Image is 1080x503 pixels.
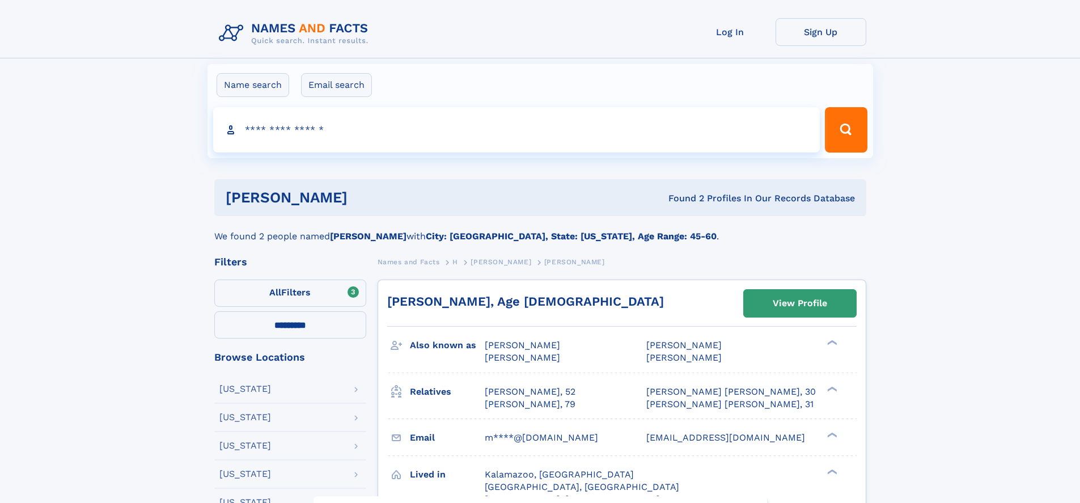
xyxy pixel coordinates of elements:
[646,352,722,363] span: [PERSON_NAME]
[646,340,722,350] span: [PERSON_NAME]
[646,386,816,398] a: [PERSON_NAME] [PERSON_NAME], 30
[824,468,838,475] div: ❯
[214,18,378,49] img: Logo Names and Facts
[217,73,289,97] label: Name search
[452,258,458,266] span: H
[410,465,485,484] h3: Lived in
[387,294,664,308] a: [PERSON_NAME], Age [DEMOGRAPHIC_DATA]
[426,231,717,242] b: City: [GEOGRAPHIC_DATA], State: [US_STATE], Age Range: 45-60
[378,255,440,269] a: Names and Facts
[646,398,814,411] a: [PERSON_NAME] [PERSON_NAME], 31
[485,340,560,350] span: [PERSON_NAME]
[219,413,271,422] div: [US_STATE]
[773,290,827,316] div: View Profile
[219,441,271,450] div: [US_STATE]
[776,18,866,46] a: Sign Up
[485,386,575,398] a: [PERSON_NAME], 52
[544,258,605,266] span: [PERSON_NAME]
[214,257,366,267] div: Filters
[410,428,485,447] h3: Email
[825,107,867,153] button: Search Button
[485,352,560,363] span: [PERSON_NAME]
[824,385,838,392] div: ❯
[508,192,855,205] div: Found 2 Profiles In Our Records Database
[219,470,271,479] div: [US_STATE]
[452,255,458,269] a: H
[471,258,531,266] span: [PERSON_NAME]
[226,191,508,205] h1: [PERSON_NAME]
[485,469,634,480] span: Kalamazoo, [GEOGRAPHIC_DATA]
[410,336,485,355] h3: Also known as
[269,287,281,298] span: All
[214,216,866,243] div: We found 2 people named with .
[219,384,271,394] div: [US_STATE]
[410,382,485,401] h3: Relatives
[214,352,366,362] div: Browse Locations
[471,255,531,269] a: [PERSON_NAME]
[824,339,838,346] div: ❯
[213,107,820,153] input: search input
[301,73,372,97] label: Email search
[330,231,406,242] b: [PERSON_NAME]
[485,481,679,492] span: [GEOGRAPHIC_DATA], [GEOGRAPHIC_DATA]
[485,398,575,411] a: [PERSON_NAME], 79
[214,280,366,307] label: Filters
[646,432,805,443] span: [EMAIL_ADDRESS][DOMAIN_NAME]
[744,290,856,317] a: View Profile
[685,18,776,46] a: Log In
[824,431,838,438] div: ❯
